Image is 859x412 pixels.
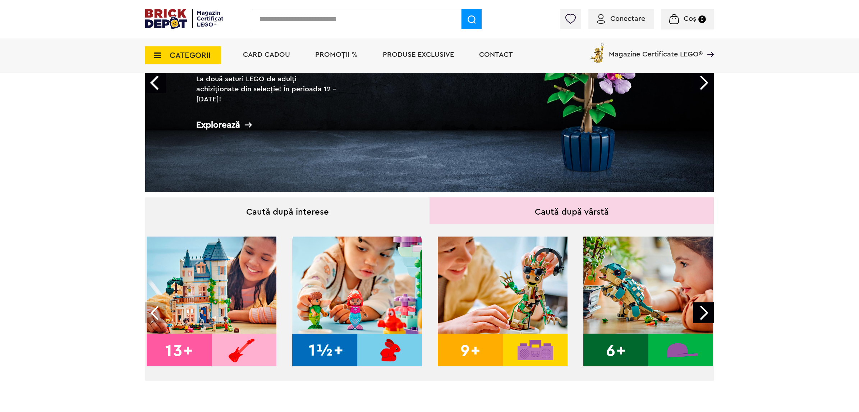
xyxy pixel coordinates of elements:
[609,41,703,58] span: Magazine Certificate LEGO®
[684,15,696,22] span: Coș
[145,197,429,224] div: Caută după interese
[429,197,714,224] div: Caută după vârstă
[583,237,713,366] img: 6+
[438,237,568,366] img: 9+
[693,72,714,93] a: Next
[292,237,422,366] img: 1.5+
[698,15,706,23] small: 0
[170,51,211,59] span: CATEGORII
[315,51,358,58] a: PROMOȚII %
[703,41,714,49] a: Magazine Certificate LEGO®
[479,51,513,58] a: Contact
[383,51,454,58] a: Produse exclusive
[145,72,166,93] a: Prev
[610,15,645,22] span: Conectare
[147,237,276,366] img: 13+
[243,51,290,58] a: Card Cadou
[597,15,645,22] a: Conectare
[196,74,340,104] h2: La două seturi LEGO de adulți achiziționate din selecție! În perioada 12 - [DATE]!
[196,120,340,129] div: Explorează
